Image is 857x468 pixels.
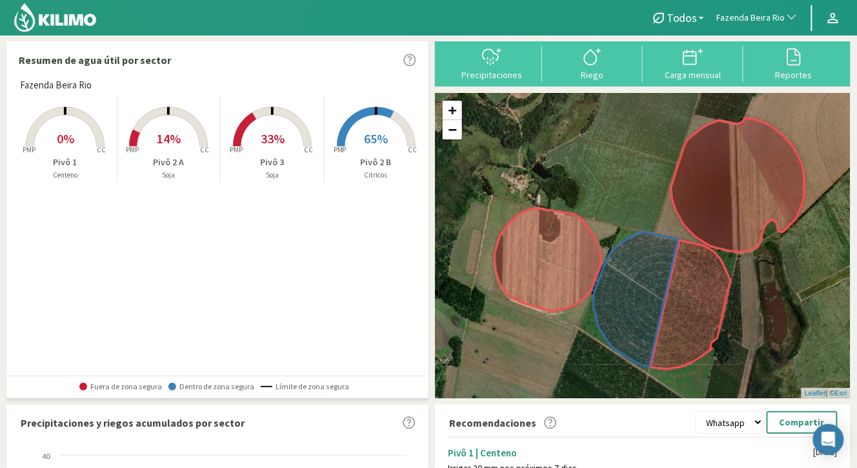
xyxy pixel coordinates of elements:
[57,130,74,147] span: 0%
[667,11,698,25] span: Todos
[647,70,740,79] div: Carga mensual
[767,411,838,434] button: Compartir
[805,389,826,397] a: Leaflet
[546,70,639,79] div: Riego
[20,78,92,93] span: Fazenda Beira Rio
[445,70,538,79] div: Precipitaciones
[97,146,106,155] tspan: CC
[126,146,139,155] tspan: PMP
[221,170,324,181] p: Soja
[117,156,221,169] p: Pivô 2 A
[14,170,117,181] p: Centeno
[43,453,50,460] text: 40
[19,52,171,68] p: Resumen de agua útil por sector
[643,46,743,80] button: Carga mensual
[221,156,324,169] p: Pivô 3
[117,170,221,181] p: Soja
[325,156,428,169] p: Pivô 2 B
[365,130,388,147] span: 65%
[448,447,814,459] div: Pivô 1 | Centeno
[201,146,210,155] tspan: CC
[542,46,643,80] button: Riego
[711,4,805,32] button: Fazenda Beira Rio
[747,70,840,79] div: Reportes
[23,146,35,155] tspan: PMP
[79,382,162,391] span: Fuera de zona segura
[408,146,417,155] tspan: CC
[835,389,847,397] a: Esri
[168,382,254,391] span: Dentro de zona segura
[14,156,117,169] p: Pivô 1
[157,130,181,147] span: 14%
[21,415,245,431] p: Precipitaciones y riegos acumulados por sector
[261,130,285,147] span: 33%
[325,170,428,181] p: Citricos
[304,146,313,155] tspan: CC
[813,424,844,455] div: Open Intercom Messenger
[780,415,825,430] p: Compartir
[230,146,243,155] tspan: PMP
[449,415,536,431] p: Recomendaciones
[13,2,97,33] img: Kilimo
[802,388,851,399] div: | ©
[443,101,462,120] a: Zoom in
[441,46,542,80] button: Precipitaciones
[443,120,462,139] a: Zoom out
[334,146,347,155] tspan: PMP
[717,12,785,25] span: Fazenda Beira Rio
[743,46,844,80] button: Reportes
[261,382,349,391] span: Límite de zona segura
